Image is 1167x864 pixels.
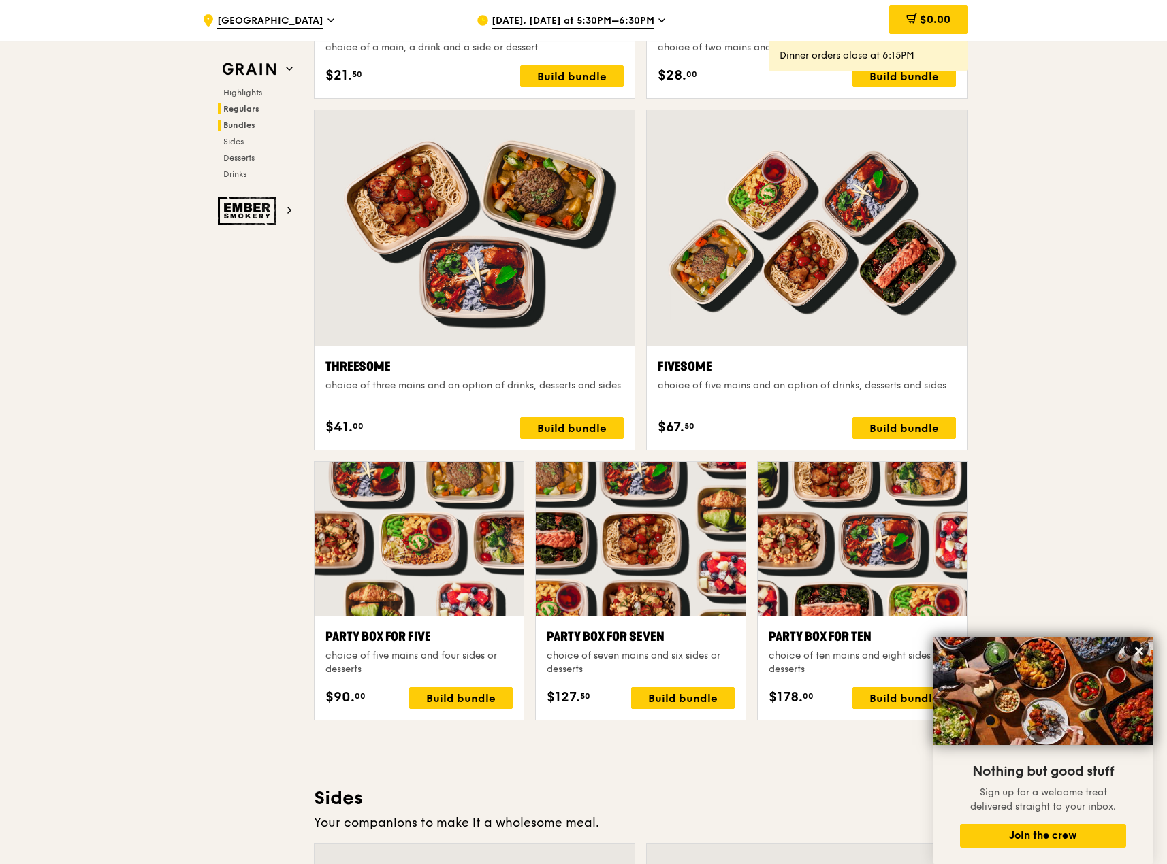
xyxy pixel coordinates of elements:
[223,153,255,163] span: Desserts
[852,417,956,439] div: Build bundle
[803,691,814,701] span: 00
[520,65,624,87] div: Build bundle
[1128,640,1150,662] button: Close
[325,687,355,708] span: $90.
[314,786,968,810] h3: Sides
[325,417,353,437] span: $41.
[325,379,624,393] div: choice of three mains and an option of drinks, desserts and sides
[684,420,694,431] span: 50
[325,65,352,86] span: $21.
[223,169,246,179] span: Drinks
[223,104,259,114] span: Regulars
[325,41,624,54] div: choice of a main, a drink and a side or dessert
[353,420,364,431] span: 00
[580,691,590,701] span: 50
[780,49,957,63] div: Dinner orders close at 6:15PM
[658,65,686,86] span: $28.
[223,120,255,130] span: Bundles
[355,691,366,701] span: 00
[409,687,513,709] div: Build bundle
[520,417,624,439] div: Build bundle
[325,627,513,646] div: Party Box for Five
[769,627,956,646] div: Party Box for Ten
[631,687,735,709] div: Build bundle
[686,69,697,80] span: 00
[852,65,956,87] div: Build bundle
[658,417,684,437] span: $67.
[658,41,956,54] div: choice of two mains and an option of drinks, desserts and sides
[769,687,803,708] span: $178.
[223,137,244,146] span: Sides
[972,763,1114,780] span: Nothing but good stuff
[314,813,968,832] div: Your companions to make it a wholesome meal.
[920,13,950,26] span: $0.00
[547,649,734,676] div: choice of seven mains and six sides or desserts
[352,69,362,80] span: 50
[218,57,281,82] img: Grain web logo
[218,197,281,225] img: Ember Smokery web logo
[325,649,513,676] div: choice of five mains and four sides or desserts
[658,379,956,393] div: choice of five mains and an option of drinks, desserts and sides
[547,627,734,646] div: Party Box for Seven
[223,88,262,97] span: Highlights
[217,14,323,29] span: [GEOGRAPHIC_DATA]
[970,786,1116,812] span: Sign up for a welcome treat delivered straight to your inbox.
[658,357,956,376] div: Fivesome
[325,357,624,376] div: Threesome
[852,687,956,709] div: Build bundle
[492,14,654,29] span: [DATE], [DATE] at 5:30PM–6:30PM
[933,637,1153,745] img: DSC07876-Edit02-Large.jpeg
[960,824,1126,848] button: Join the crew
[547,687,580,708] span: $127.
[769,649,956,676] div: choice of ten mains and eight sides or desserts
